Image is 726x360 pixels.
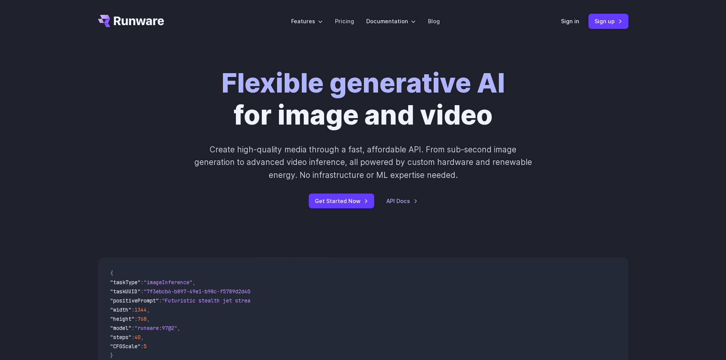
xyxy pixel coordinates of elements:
span: 5 [144,343,147,350]
span: "7f3ebcb6-b897-49e1-b98c-f5789d2d40d7" [144,288,260,295]
a: Get Started Now [309,194,374,208]
label: Documentation [366,17,416,26]
span: , [192,279,196,286]
span: "height" [110,315,135,322]
span: "CFGScale" [110,343,141,350]
span: "width" [110,306,131,313]
span: : [159,297,162,304]
span: } [110,352,113,359]
a: Sign up [588,14,628,29]
span: : [141,343,144,350]
span: "taskType" [110,279,141,286]
span: 1344 [135,306,147,313]
span: "model" [110,325,131,331]
span: : [131,306,135,313]
span: , [147,306,150,313]
span: , [177,325,180,331]
span: 768 [138,315,147,322]
span: 40 [135,334,141,341]
span: : [131,325,135,331]
span: "taskUUID" [110,288,141,295]
span: , [147,315,150,322]
h1: for image and video [221,67,505,131]
a: Blog [428,17,440,26]
a: Pricing [335,17,354,26]
span: "positivePrompt" [110,297,159,304]
span: : [131,334,135,341]
span: : [141,288,144,295]
a: Go to / [98,15,164,27]
a: Sign in [561,17,579,26]
strong: Flexible generative AI [221,67,505,99]
span: "imageInference" [144,279,192,286]
label: Features [291,17,323,26]
span: : [141,279,144,286]
span: : [135,315,138,322]
span: "runware:97@2" [135,325,177,331]
a: API Docs [386,197,418,205]
span: "Futuristic stealth jet streaking through a neon-lit cityscape with glowing purple exhaust" [162,297,439,304]
span: { [110,270,113,277]
span: "steps" [110,334,131,341]
span: , [141,334,144,341]
p: Create high-quality media through a fast, affordable API. From sub-second image generation to adv... [193,143,533,181]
